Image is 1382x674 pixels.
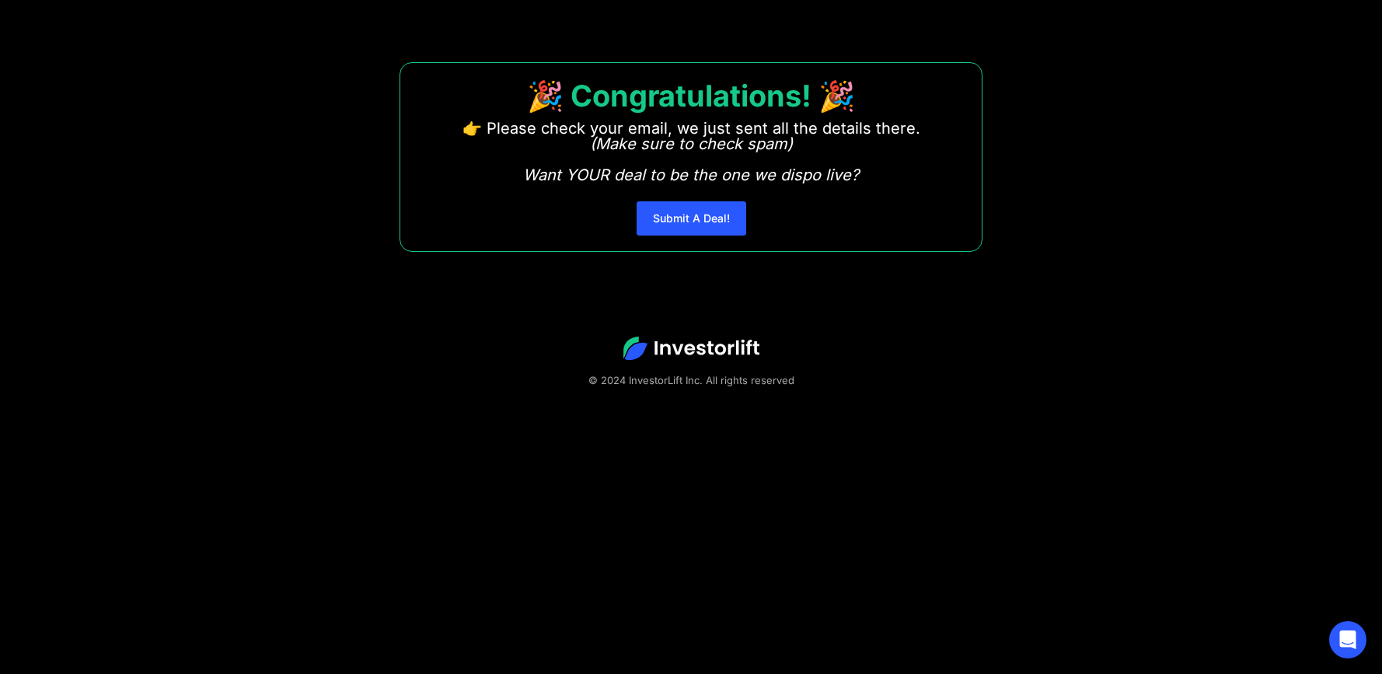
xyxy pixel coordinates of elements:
[523,134,859,184] em: (Make sure to check spam) Want YOUR deal to be the one we dispo live?
[637,201,746,236] a: Submit A Deal!
[527,78,855,113] strong: 🎉 Congratulations! 🎉
[1329,621,1366,658] div: Open Intercom Messenger
[54,372,1328,388] div: © 2024 InvestorLift Inc. All rights reserved
[462,120,920,183] p: 👉 Please check your email, we just sent all the details there. ‍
